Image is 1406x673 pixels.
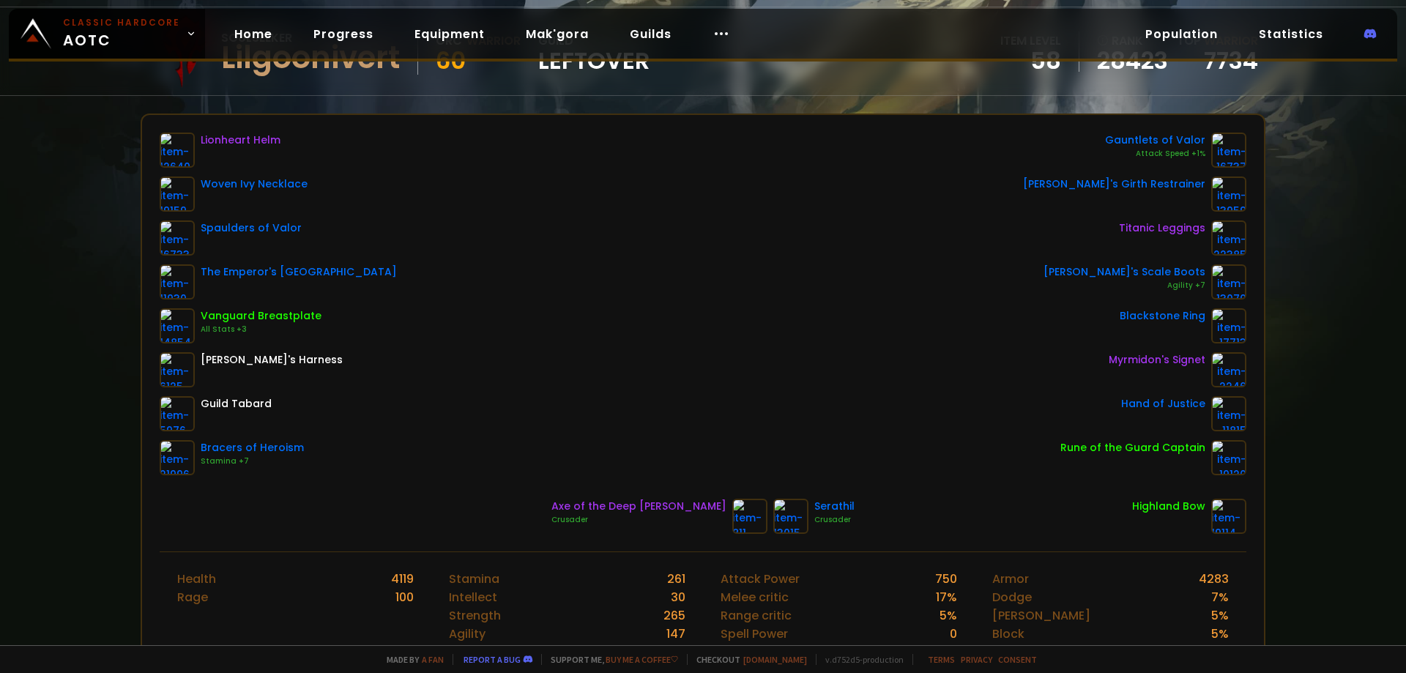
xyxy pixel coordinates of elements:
[1109,352,1205,368] div: Myrmidon's Signet
[1134,19,1230,49] a: Population
[160,176,195,212] img: item-19159
[671,643,685,661] div: 66
[816,654,904,665] span: v. d752d5 - production
[201,440,304,456] div: Bracers of Heroism
[1211,352,1246,387] img: item-2246
[1211,606,1229,625] div: 5 %
[1211,176,1246,212] img: item-13959
[1120,308,1205,324] div: Blackstone Ring
[667,570,685,588] div: 261
[160,220,195,256] img: item-16733
[721,643,782,661] div: Spell critic
[743,654,807,665] a: [DOMAIN_NAME]
[9,9,205,59] a: Classic HardcoreAOTC
[160,308,195,343] img: item-14854
[201,264,397,280] div: The Emperor's [GEOGRAPHIC_DATA]
[177,588,208,606] div: Rage
[201,396,272,412] div: Guild Tabard
[378,654,444,665] span: Made by
[666,625,685,643] div: 147
[403,19,496,49] a: Equipment
[514,19,600,49] a: Mak'gora
[1199,570,1229,588] div: 4283
[160,440,195,475] img: item-21996
[1211,440,1246,475] img: item-19120
[160,352,195,387] img: item-6125
[1211,264,1246,300] img: item-13070
[449,570,499,588] div: Stamina
[1211,396,1246,431] img: item-11815
[160,133,195,168] img: item-12640
[449,606,501,625] div: Strength
[992,570,1029,588] div: Armor
[551,499,726,514] div: Axe of the Deep [PERSON_NAME]
[201,324,321,335] div: All Stats +3
[449,643,480,661] div: Spirit
[201,176,308,192] div: Woven Ivy Necklace
[1132,499,1205,514] div: Highland Bow
[221,47,400,69] div: Lilgoonivert
[223,19,284,49] a: Home
[721,625,788,643] div: Spell Power
[302,19,385,49] a: Progress
[201,133,280,148] div: Lionheart Helm
[1105,133,1205,148] div: Gauntlets of Valor
[201,308,321,324] div: Vanguard Breastplate
[1121,396,1205,412] div: Hand of Justice
[950,625,957,643] div: 0
[1119,220,1205,236] div: Titanic Leggings
[449,625,486,643] div: Agility
[1211,499,1246,534] img: item-19114
[606,654,678,665] a: Buy me a coffee
[992,625,1024,643] div: Block
[940,643,957,661] div: 0 %
[928,654,955,665] a: Terms
[538,50,650,72] span: LEFTOVER
[1060,440,1205,456] div: Rune of the Guard Captain
[935,570,957,588] div: 750
[449,588,497,606] div: Intellect
[201,220,302,236] div: Spaulders of Valor
[1211,625,1229,643] div: 5 %
[1097,50,1168,72] a: 28423
[391,570,414,588] div: 4119
[961,654,992,665] a: Privacy
[63,16,180,51] span: AOTC
[618,19,683,49] a: Guilds
[721,606,792,625] div: Range critic
[541,654,678,665] span: Support me,
[1044,280,1205,291] div: Agility +7
[1023,176,1205,192] div: [PERSON_NAME]'s Girth Restrainer
[721,588,789,606] div: Melee critic
[160,264,195,300] img: item-11930
[998,654,1037,665] a: Consent
[422,654,444,665] a: a fan
[63,16,180,29] small: Classic Hardcore
[1247,19,1335,49] a: Statistics
[538,31,650,72] div: guild
[773,499,808,534] img: item-13015
[663,606,685,625] div: 265
[1044,264,1205,280] div: [PERSON_NAME]'s Scale Boots
[177,570,216,588] div: Health
[1105,148,1205,160] div: Attack Speed +1%
[395,588,414,606] div: 100
[732,499,767,534] img: item-811
[940,606,957,625] div: 5 %
[992,588,1032,606] div: Dodge
[814,514,855,526] div: Crusader
[1211,133,1246,168] img: item-16737
[721,570,800,588] div: Attack Power
[551,514,726,526] div: Crusader
[201,352,343,368] div: [PERSON_NAME]'s Harness
[1211,220,1246,256] img: item-22385
[464,654,521,665] a: Report a bug
[992,606,1090,625] div: [PERSON_NAME]
[160,396,195,431] img: item-5976
[814,499,855,514] div: Serathil
[1211,308,1246,343] img: item-17713
[687,654,807,665] span: Checkout
[671,588,685,606] div: 30
[936,588,957,606] div: 17 %
[1000,50,1061,72] div: 58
